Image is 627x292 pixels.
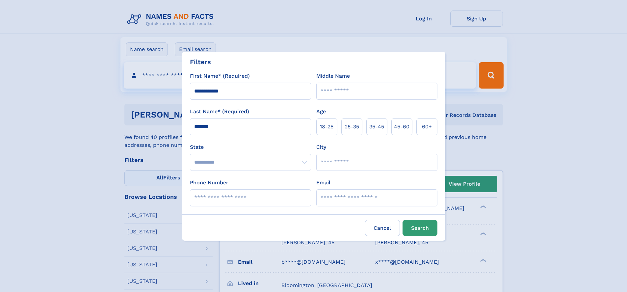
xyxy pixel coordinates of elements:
[345,123,359,131] span: 25‑35
[316,108,326,116] label: Age
[190,57,211,67] div: Filters
[190,179,228,187] label: Phone Number
[394,123,409,131] span: 45‑60
[369,123,384,131] span: 35‑45
[422,123,432,131] span: 60+
[190,72,250,80] label: First Name* (Required)
[403,220,437,236] button: Search
[320,123,333,131] span: 18‑25
[190,108,249,116] label: Last Name* (Required)
[365,220,400,236] label: Cancel
[316,179,330,187] label: Email
[316,143,326,151] label: City
[190,143,311,151] label: State
[316,72,350,80] label: Middle Name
